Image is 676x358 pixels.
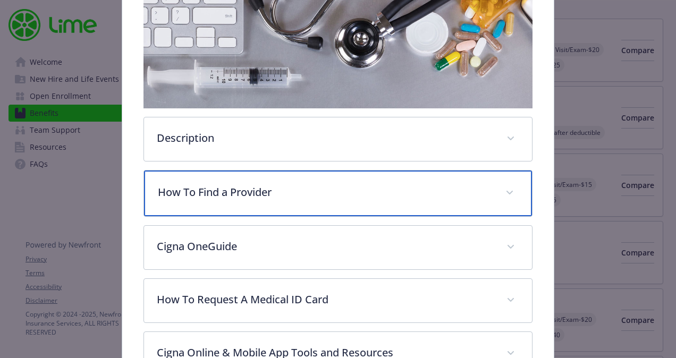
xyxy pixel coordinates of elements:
[157,238,494,254] p: Cigna OneGuide
[144,279,532,322] div: How To Request A Medical ID Card
[144,117,532,161] div: Description
[144,171,532,216] div: How To Find a Provider
[144,226,532,269] div: Cigna OneGuide
[158,184,493,200] p: How To Find a Provider
[157,130,494,146] p: Description
[157,292,494,308] p: How To Request A Medical ID Card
